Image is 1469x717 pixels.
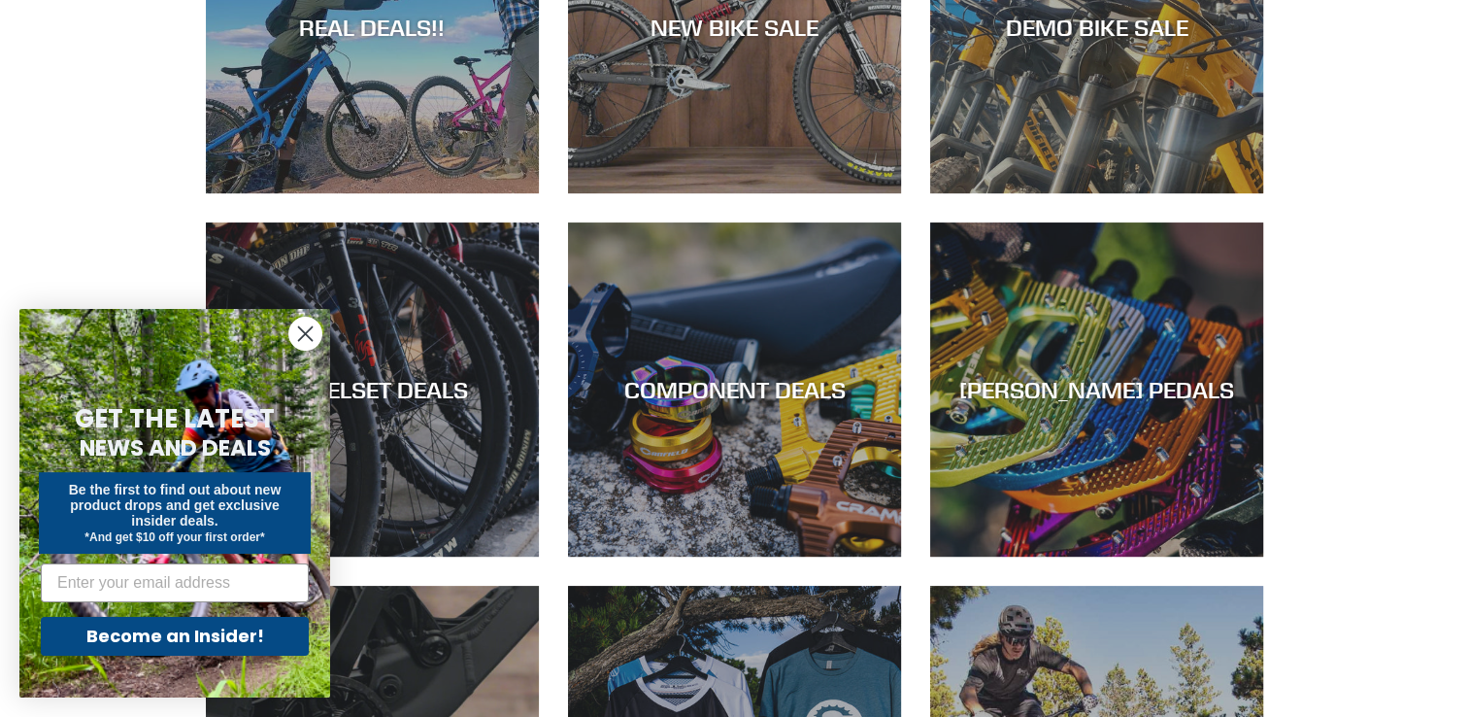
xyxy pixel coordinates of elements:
span: NEWS AND DEALS [80,432,271,463]
div: COMPONENT DEALS [568,376,901,404]
button: Close dialog [288,317,322,351]
div: [PERSON_NAME] PEDALS [930,376,1263,404]
div: REAL DEALS!! [206,13,539,41]
div: WHEELSET DEALS [206,376,539,404]
a: COMPONENT DEALS [568,222,901,556]
div: NEW BIKE SALE [568,13,901,41]
span: *And get $10 off your first order* [84,530,264,544]
span: Be the first to find out about new product drops and get exclusive insider deals. [69,482,282,529]
button: Become an Insider! [41,617,309,656]
div: DEMO BIKE SALE [930,13,1263,41]
a: WHEELSET DEALS [206,222,539,556]
a: [PERSON_NAME] PEDALS [930,222,1263,556]
input: Enter your email address [41,563,309,602]
span: GET THE LATEST [75,401,275,436]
